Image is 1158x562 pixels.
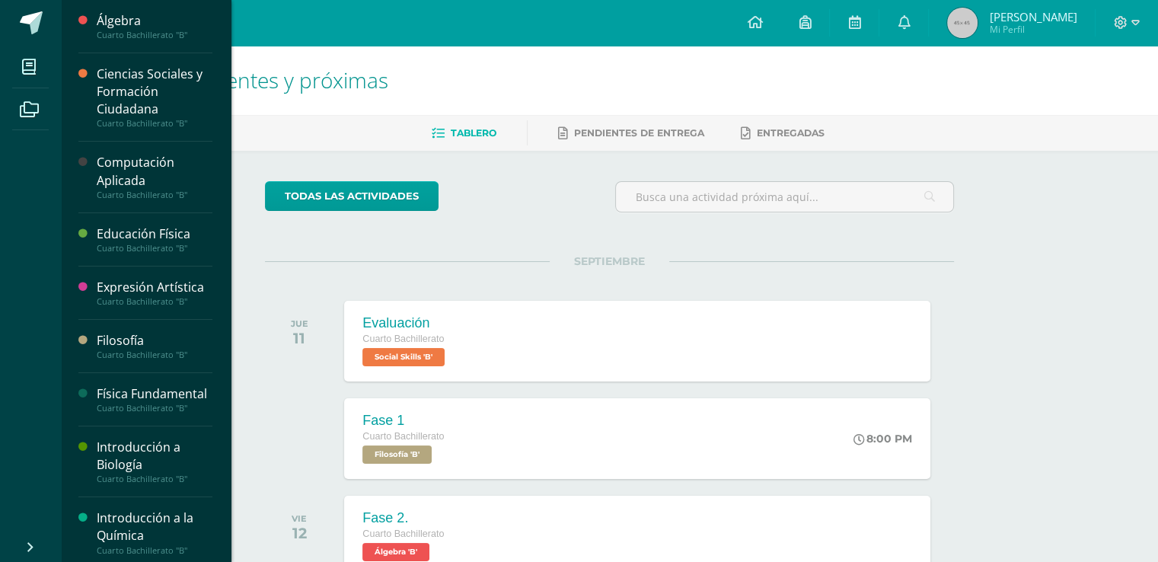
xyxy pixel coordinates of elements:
[451,127,496,139] span: Tablero
[97,332,212,360] a: FilosofíaCuarto Bachillerato "B"
[558,121,704,145] a: Pendientes de entrega
[741,121,825,145] a: Entregadas
[362,510,444,526] div: Fase 2.
[97,65,212,129] a: Ciencias Sociales y Formación CiudadanaCuarto Bachillerato "B"
[362,543,429,561] span: Álgebra 'B'
[97,65,212,118] div: Ciencias Sociales y Formación Ciudadana
[97,474,212,484] div: Cuarto Bachillerato "B"
[97,385,212,414] a: Física FundamentalCuarto Bachillerato "B"
[989,23,1077,36] span: Mi Perfil
[265,181,439,211] a: todas las Actividades
[97,439,212,474] div: Introducción a Biología
[362,528,444,539] span: Cuarto Bachillerato
[97,296,212,307] div: Cuarto Bachillerato "B"
[362,315,448,331] div: Evaluación
[291,329,308,347] div: 11
[97,350,212,360] div: Cuarto Bachillerato "B"
[97,509,212,555] a: Introducción a la QuímicaCuarto Bachillerato "B"
[362,334,444,344] span: Cuarto Bachillerato
[616,182,953,212] input: Busca una actividad próxima aquí...
[97,12,212,40] a: ÁlgebraCuarto Bachillerato "B"
[550,254,669,268] span: SEPTIEMBRE
[97,545,212,556] div: Cuarto Bachillerato "B"
[97,332,212,350] div: Filosofía
[79,65,388,94] span: Actividades recientes y próximas
[757,127,825,139] span: Entregadas
[97,118,212,129] div: Cuarto Bachillerato "B"
[292,513,307,524] div: VIE
[853,432,912,445] div: 8:00 PM
[97,509,212,544] div: Introducción a la Química
[97,190,212,200] div: Cuarto Bachillerato "B"
[97,439,212,484] a: Introducción a BiologíaCuarto Bachillerato "B"
[291,318,308,329] div: JUE
[362,445,432,464] span: Filosofía 'B'
[97,279,212,296] div: Expresión Artística
[362,348,445,366] span: Social Skills 'B'
[97,403,212,414] div: Cuarto Bachillerato "B"
[432,121,496,145] a: Tablero
[292,524,307,542] div: 12
[97,225,212,243] div: Educación Física
[97,225,212,254] a: Educación FísicaCuarto Bachillerato "B"
[97,12,212,30] div: Álgebra
[97,154,212,200] a: Computación AplicadaCuarto Bachillerato "B"
[989,9,1077,24] span: [PERSON_NAME]
[574,127,704,139] span: Pendientes de entrega
[97,279,212,307] a: Expresión ArtísticaCuarto Bachillerato "B"
[362,431,444,442] span: Cuarto Bachillerato
[947,8,978,38] img: 45x45
[97,385,212,403] div: Física Fundamental
[97,30,212,40] div: Cuarto Bachillerato "B"
[97,243,212,254] div: Cuarto Bachillerato "B"
[97,154,212,189] div: Computación Aplicada
[362,413,444,429] div: Fase 1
